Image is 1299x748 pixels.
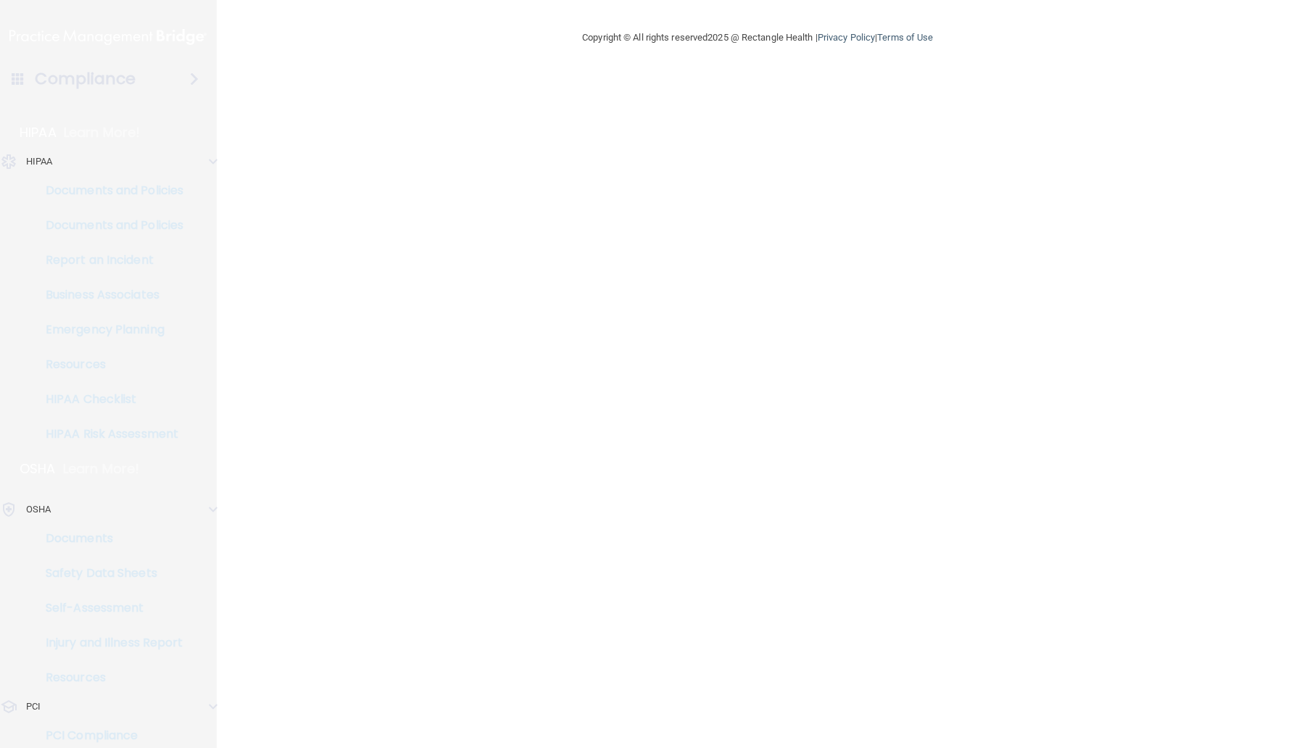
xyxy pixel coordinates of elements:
[9,392,207,407] p: HIPAA Checklist
[9,636,207,650] p: Injury and Illness Report
[20,124,57,141] p: HIPAA
[9,531,207,546] p: Documents
[9,323,207,337] p: Emergency Planning
[26,698,41,715] p: PCI
[9,183,207,198] p: Documents and Policies
[9,22,207,51] img: PMB logo
[818,32,875,43] a: Privacy Policy
[9,670,207,685] p: Resources
[493,14,1022,61] div: Copyright © All rights reserved 2025 @ Rectangle Health | |
[9,728,207,743] p: PCI Compliance
[877,32,933,43] a: Terms of Use
[26,153,53,170] p: HIPAA
[20,460,56,478] p: OSHA
[64,124,141,141] p: Learn More!
[9,218,207,233] p: Documents and Policies
[9,253,207,267] p: Report an Incident
[63,460,140,478] p: Learn More!
[26,501,51,518] p: OSHA
[9,357,207,372] p: Resources
[9,427,207,441] p: HIPAA Risk Assessment
[9,601,207,615] p: Self-Assessment
[35,69,136,89] h4: Compliance
[9,288,207,302] p: Business Associates
[9,566,207,581] p: Safety Data Sheets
